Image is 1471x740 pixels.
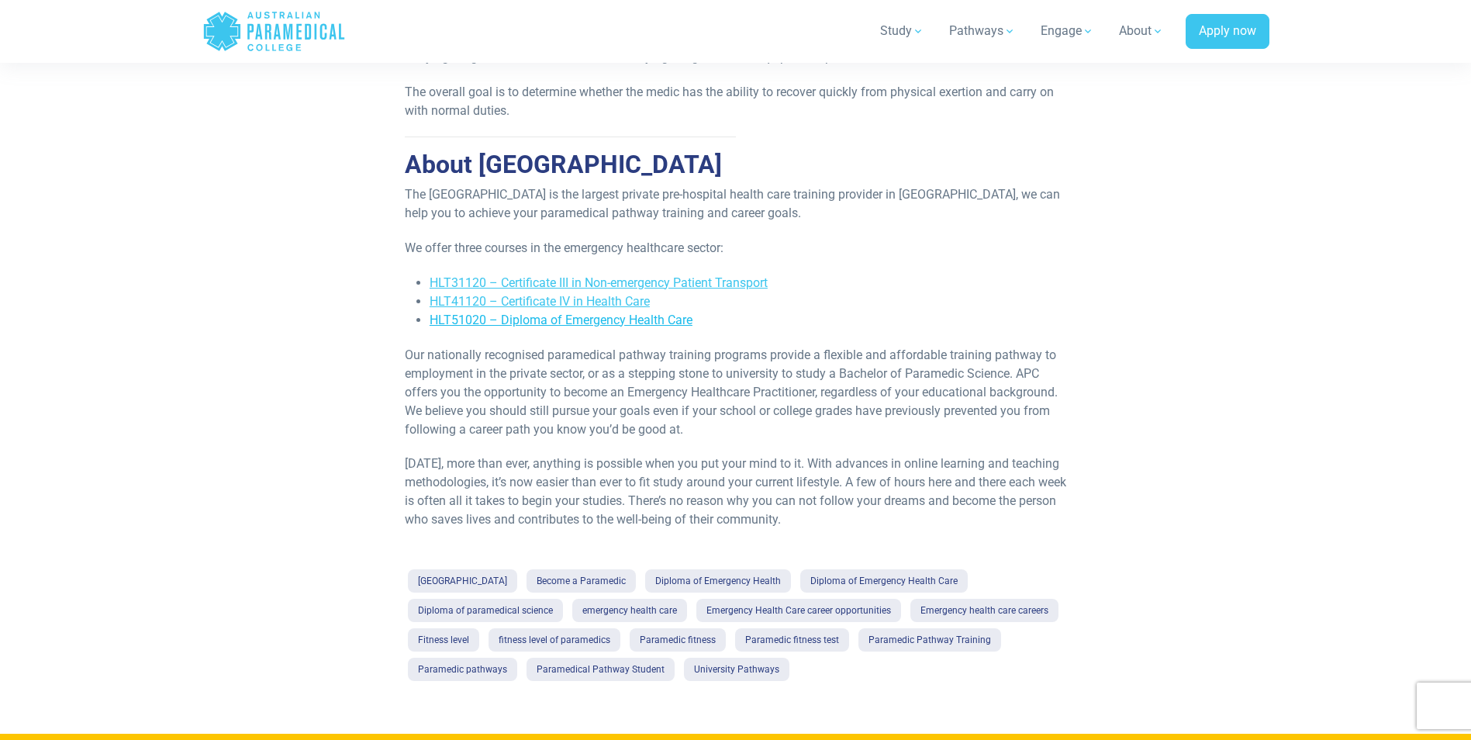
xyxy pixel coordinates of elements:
a: HLT41120 – Certificate IV in Health Care [430,294,650,309]
a: Apply now [1186,14,1269,50]
a: About [1110,9,1173,53]
a: Diploma of Emergency Health Care [800,569,968,593]
a: fitness level of paramedics [489,628,620,652]
h2: About [GEOGRAPHIC_DATA] [405,150,1066,179]
a: [GEOGRAPHIC_DATA] [408,569,517,593]
p: The overall goal is to determine whether the medic has the ability to recover quickly from physic... [405,83,1066,120]
a: Fitness level [408,628,479,652]
p: Our nationally recognised paramedical pathway training programs provide a flexible and affordable... [405,346,1066,439]
p: We offer three courses in the emergency healthcare sector: [405,239,1066,258]
a: Paramedic fitness [630,628,726,652]
a: Become a Paramedic [527,569,636,593]
a: HLT31120 – Certificate III in Non-emergency Patient Transport [430,275,768,290]
a: Pathways [940,9,1025,53]
a: Engage [1031,9,1103,53]
a: University Pathways [684,658,789,681]
p: The [GEOGRAPHIC_DATA] is the largest private pre-hospital health care training provider in [GEOGR... [405,185,1066,223]
a: Study [871,9,934,53]
a: HLT51020 – Diploma of Emergency Health Care [430,313,692,327]
a: emergency health care [572,599,687,622]
a: Emergency health care careers [910,599,1058,622]
a: Paramedic pathways [408,658,517,681]
a: Paramedic Pathway Training [858,628,1001,652]
a: Paramedical Pathway Student [527,658,675,681]
a: Emergency Health Care career opportunities [696,599,901,622]
a: Diploma of Emergency Health [645,569,791,593]
a: Diploma of paramedical science [408,599,563,622]
a: Australian Paramedical College [202,6,346,57]
a: Paramedic fitness test [735,628,849,652]
p: [DATE], more than ever, anything is possible when you put your mind to it. With advances in onlin... [405,455,1066,529]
